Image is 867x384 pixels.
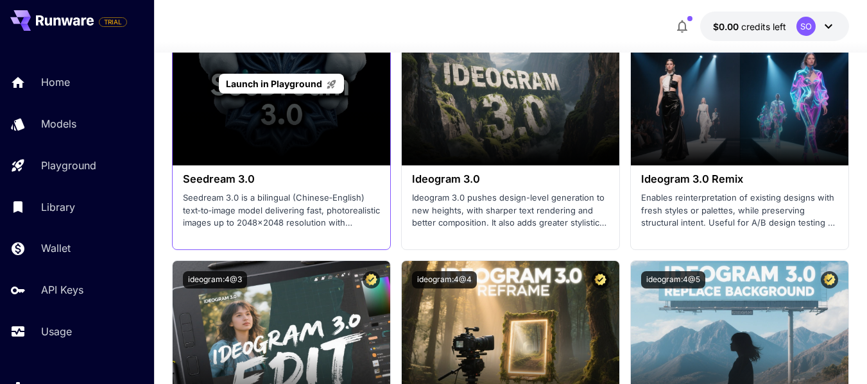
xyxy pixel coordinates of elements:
[219,74,344,94] a: Launch in Playground
[402,1,619,165] img: alt
[41,74,70,90] p: Home
[796,17,816,36] div: SO
[183,271,247,288] button: ideogram:4@3
[363,271,380,288] button: Certified Model – Vetted for best performance and includes a commercial license.
[713,20,786,33] div: $0.00
[700,12,849,41] button: $0.00SO
[741,21,786,32] span: credits left
[41,158,96,173] p: Playground
[41,199,75,215] p: Library
[99,17,126,27] span: TRIAL
[631,1,848,165] img: alt
[641,271,705,288] button: ideogram:4@5
[41,324,72,339] p: Usage
[641,192,838,230] p: Enables reinterpretation of existing designs with fresh styles or palettes, while preserving stru...
[183,173,380,185] h3: Seedream 3.0
[99,14,127,29] span: Add your payment card to enable full platform functionality.
[412,271,477,288] button: ideogram:4@4
[713,21,741,32] span: $0.00
[821,271,838,288] button: Certified Model – Vetted for best performance and includes a commercial license.
[641,173,838,185] h3: Ideogram 3.0 Remix
[226,78,322,89] span: Launch in Playground
[592,271,609,288] button: Certified Model – Vetted for best performance and includes a commercial license.
[183,192,380,230] p: Seedream 3.0 is a bilingual (Chinese‑English) text‑to‑image model delivering fast, photorealistic...
[41,240,71,256] p: Wallet
[412,173,609,185] h3: Ideogram 3.0
[412,192,609,230] p: Ideogram 3.0 pushes design-level generation to new heights, with sharper text rendering and bette...
[41,282,83,297] p: API Keys
[41,116,76,131] p: Models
